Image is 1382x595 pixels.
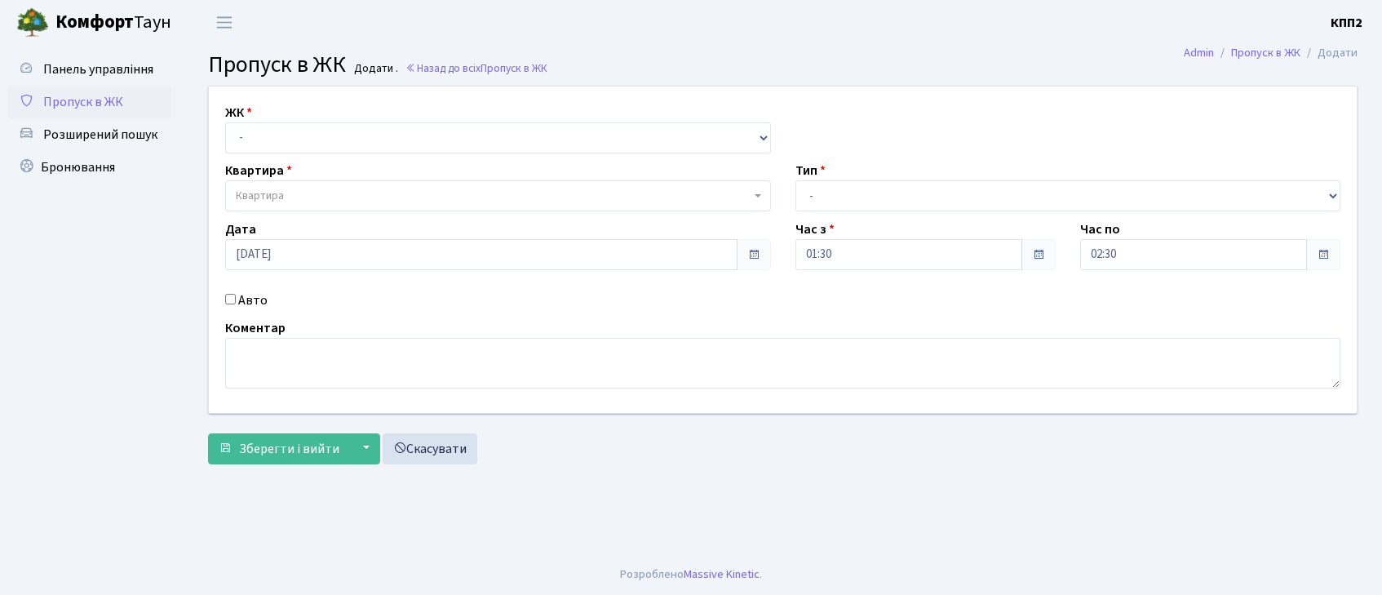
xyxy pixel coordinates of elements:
a: Назад до всіхПропуск в ЖК [405,60,547,76]
span: Розширений пошук [43,126,157,144]
label: Дата [225,220,256,239]
img: logo.png [16,7,49,39]
span: Бронювання [41,158,115,176]
button: Зберегти і вийти [208,433,350,464]
a: КПП2 [1331,13,1362,33]
a: Пропуск в ЖК [8,86,171,118]
label: Авто [238,291,268,310]
label: Коментар [225,318,286,338]
span: Пропуск в ЖК [481,60,547,76]
div: Розроблено . [620,566,762,584]
li: Додати [1300,44,1358,62]
small: Додати . [351,62,398,76]
span: Пропуск в ЖК [208,48,346,81]
span: Пропуск в ЖК [43,93,123,111]
b: Комфорт [55,9,134,35]
span: Квартира [236,188,284,204]
nav: breadcrumb [1159,36,1382,70]
button: Переключити навігацію [204,9,245,36]
a: Скасувати [383,433,477,464]
label: Час з [795,220,835,239]
span: Зберегти і вийти [239,440,339,458]
a: Бронювання [8,151,171,184]
a: Massive Kinetic [684,566,760,583]
span: Таун [55,9,171,37]
b: КПП2 [1331,14,1362,32]
label: Квартира [225,161,292,180]
a: Admin [1184,44,1214,61]
label: ЖК [225,103,252,122]
label: Час по [1080,220,1120,239]
label: Тип [795,161,826,180]
a: Панель управління [8,53,171,86]
a: Пропуск в ЖК [1231,44,1300,61]
a: Розширений пошук [8,118,171,151]
span: Панель управління [43,60,153,78]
